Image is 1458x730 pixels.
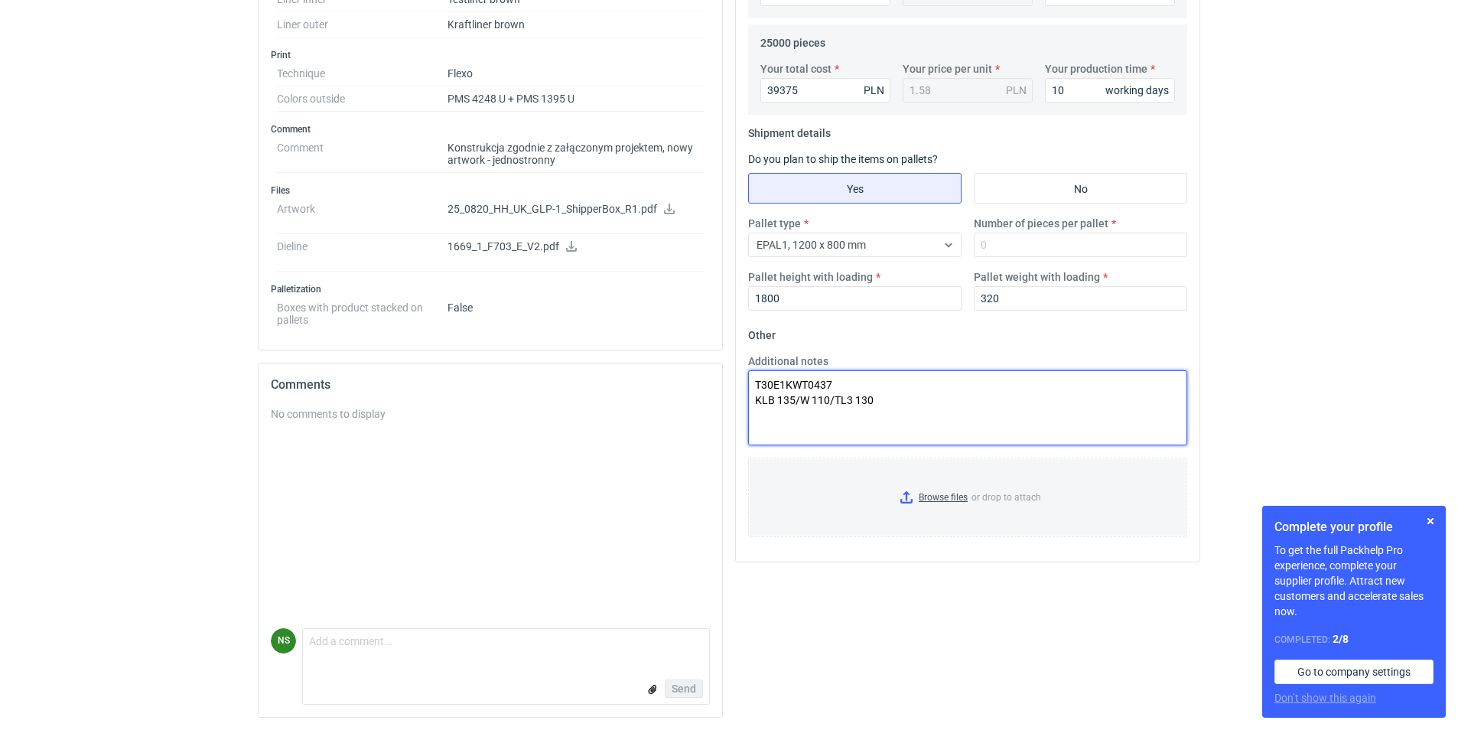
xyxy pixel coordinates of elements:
h1: Complete your profile [1274,518,1434,536]
p: To get the full Packhelp Pro experience, complete your supplier profile. Attract new customers an... [1274,543,1434,619]
label: Number of pieces per pallet [974,216,1108,231]
textarea: T30E1KWT0437 KLB 135/W 110/TL3 130 [748,370,1187,445]
dt: Boxes with product stacked on pallets [277,295,447,326]
input: 0 [760,78,890,103]
input: 0 [974,233,1187,257]
label: Yes [748,173,962,204]
input: 0 [748,286,962,311]
label: Pallet type [748,216,801,231]
label: or drop to attach [749,458,1186,536]
span: EPAL1, 1200 x 800 mm [757,239,866,251]
label: Pallet height with loading [748,269,873,285]
div: Natalia Stępak [271,628,296,653]
legend: Other [748,323,776,341]
dt: Colors outside [277,86,447,112]
div: No comments to display [271,406,710,422]
dt: Artwork [277,197,447,234]
h3: Palletization [271,283,710,295]
div: PLN [1006,83,1027,98]
input: 0 [1045,78,1175,103]
dd: Kraftliner brown [447,12,704,37]
span: Send [672,683,696,694]
input: 0 [974,286,1187,311]
label: Do you plan to ship the items on pallets? [748,153,938,165]
h3: Files [271,184,710,197]
legend: 25000 pieces [760,31,825,49]
dt: Comment [277,135,447,173]
dt: Dieline [277,234,447,272]
h3: Print [271,49,710,61]
label: Pallet weight with loading [974,269,1100,285]
h2: Comments [271,376,710,394]
dd: Flexo [447,61,704,86]
div: PLN [864,83,884,98]
div: Completed: [1274,631,1434,647]
figcaption: NS [271,628,296,653]
strong: 2 / 8 [1333,633,1349,645]
button: Don’t show this again [1274,690,1376,706]
div: working days [1105,83,1169,98]
p: 25_0820_HH_UK_GLP-1_ShipperBox_R1.pdf [447,203,704,217]
label: Your production time [1045,61,1147,77]
label: Your total cost [760,61,832,77]
button: Skip for now [1421,512,1440,530]
p: 1669_1_F703_E_V2.pdf [447,240,704,254]
dd: PMS 4248 U + PMS 1395 U [447,86,704,112]
legend: Shipment details [748,121,831,139]
dt: Technique [277,61,447,86]
a: Go to company settings [1274,660,1434,684]
button: Send [665,679,703,698]
dt: Liner outer [277,12,447,37]
h3: Comment [271,123,710,135]
dd: False [447,295,704,326]
label: No [974,173,1187,204]
label: Additional notes [748,354,828,369]
label: Your price per unit [903,61,992,77]
dd: Konstrukcja zgodnie z załączonym projektem, nowy artwork - jednostronny [447,135,704,173]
